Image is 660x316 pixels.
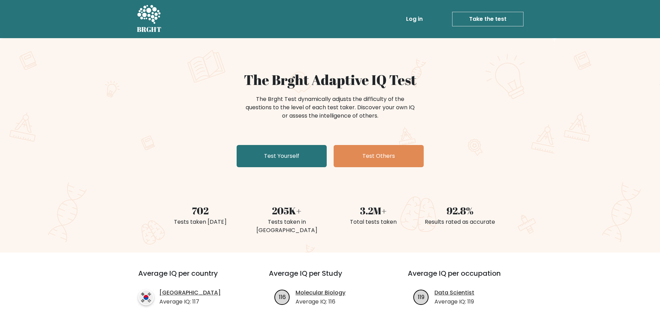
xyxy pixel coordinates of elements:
[159,289,221,297] a: [GEOGRAPHIC_DATA]
[408,269,530,286] h3: Average IQ per occupation
[138,290,154,305] img: country
[279,293,286,301] text: 116
[421,203,499,218] div: 92.8%
[161,71,499,88] h1: The Brght Adaptive IQ Test
[159,298,221,306] p: Average IQ: 117
[434,289,474,297] a: Data Scientist
[161,218,239,226] div: Tests taken [DATE]
[334,203,413,218] div: 3.2M+
[296,298,345,306] p: Average IQ: 116
[296,289,345,297] a: Molecular Biology
[434,298,474,306] p: Average IQ: 119
[248,218,326,234] div: Tests taken in [GEOGRAPHIC_DATA]
[237,145,327,167] a: Test Yourself
[334,218,413,226] div: Total tests taken
[421,218,499,226] div: Results rated as accurate
[137,3,162,35] a: BRGHT
[418,293,424,301] text: 119
[269,269,391,286] h3: Average IQ per Study
[137,25,162,34] h5: BRGHT
[403,12,425,26] a: Log in
[452,12,523,26] a: Take the test
[138,269,244,286] h3: Average IQ per country
[248,203,326,218] div: 205K+
[244,95,417,120] div: The Brght Test dynamically adjusts the difficulty of the questions to the level of each test take...
[334,145,424,167] a: Test Others
[161,203,239,218] div: 702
